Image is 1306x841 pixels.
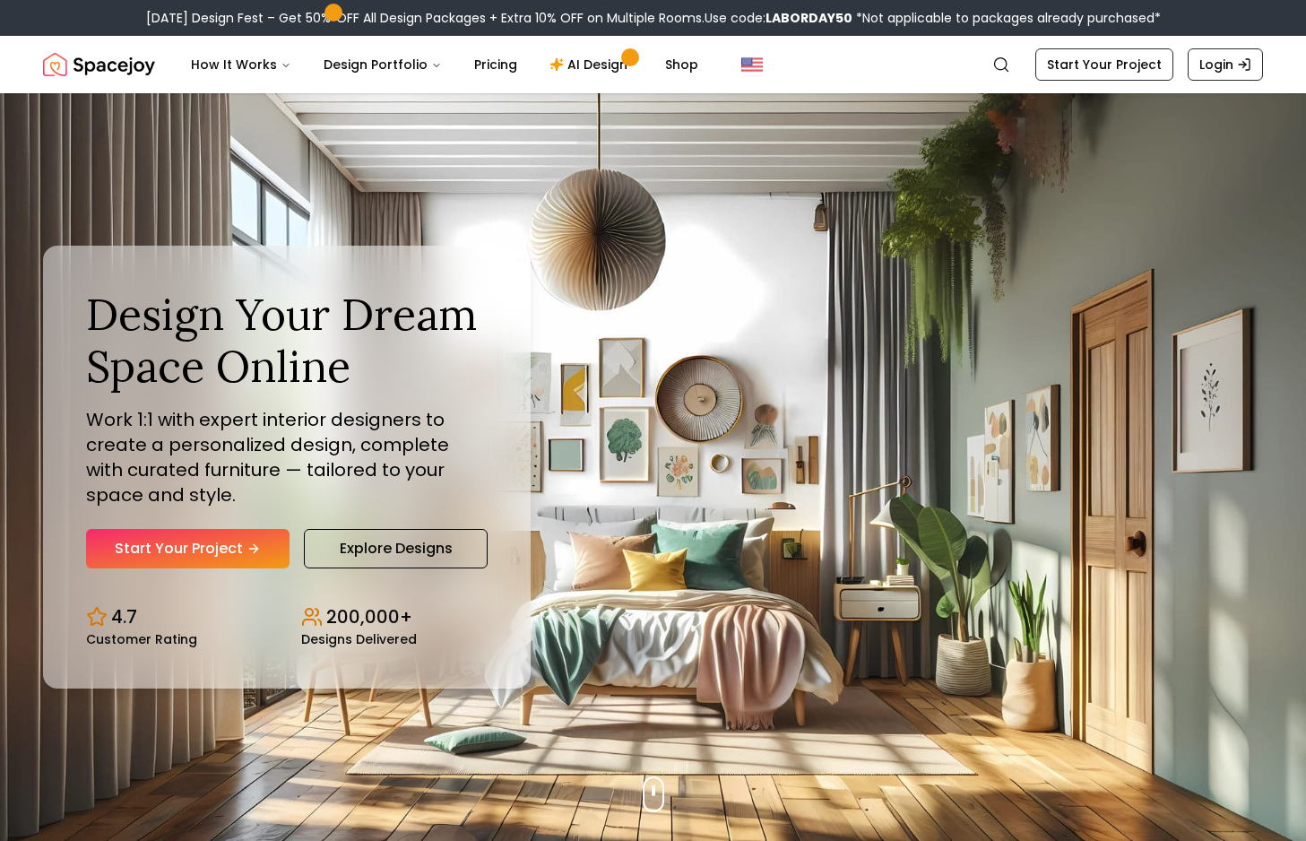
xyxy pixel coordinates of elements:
[177,47,306,82] button: How It Works
[705,9,852,27] span: Use code:
[765,9,852,27] b: LABORDAY50
[86,590,488,646] div: Design stats
[304,529,488,568] a: Explore Designs
[86,289,488,392] h1: Design Your Dream Space Online
[1188,48,1263,81] a: Login
[309,47,456,82] button: Design Portfolio
[651,47,713,82] a: Shop
[111,604,137,629] p: 4.7
[460,47,532,82] a: Pricing
[326,604,412,629] p: 200,000+
[741,54,763,75] img: United States
[86,407,488,507] p: Work 1:1 with expert interior designers to create a personalized design, complete with curated fu...
[86,633,197,646] small: Customer Rating
[1035,48,1173,81] a: Start Your Project
[146,9,1161,27] div: [DATE] Design Fest – Get 50% OFF All Design Packages + Extra 10% OFF on Multiple Rooms.
[43,47,155,82] img: Spacejoy Logo
[43,36,1263,93] nav: Global
[86,529,290,568] a: Start Your Project
[301,633,417,646] small: Designs Delivered
[43,47,155,82] a: Spacejoy
[852,9,1161,27] span: *Not applicable to packages already purchased*
[177,47,713,82] nav: Main
[535,47,647,82] a: AI Design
